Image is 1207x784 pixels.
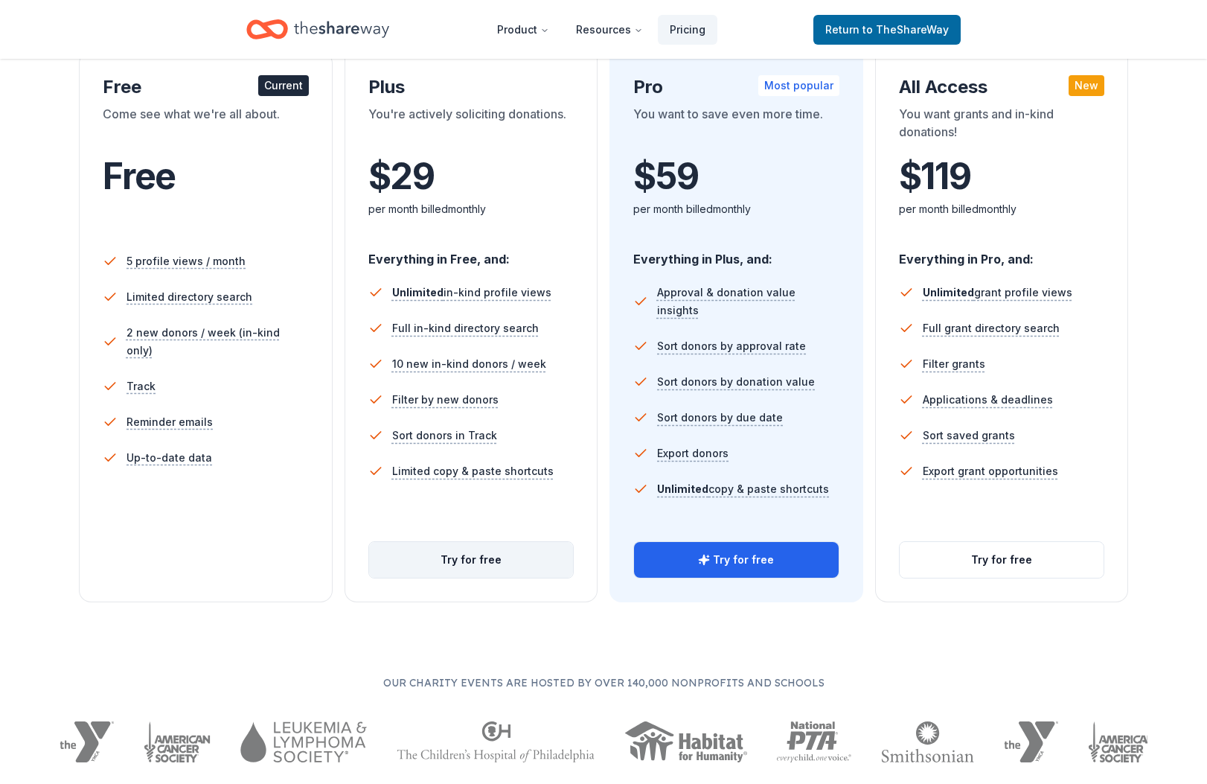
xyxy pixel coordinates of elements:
img: National PTA [777,721,852,762]
div: Current [258,75,309,96]
button: Try for free [900,542,1104,578]
span: 5 profile views / month [127,252,246,270]
div: Plus [368,75,574,99]
span: Sort donors by approval rate [657,337,806,355]
span: Export donors [657,444,729,462]
span: Sort donors by due date [657,409,783,427]
span: Applications & deadlines [923,391,1053,409]
span: Unlimited [392,286,444,299]
span: $ 59 [633,156,698,197]
span: copy & paste shortcuts [657,482,829,495]
div: Everything in Plus, and: [633,238,839,269]
button: Try for free [634,542,839,578]
span: Reminder emails [127,413,213,431]
span: in-kind profile views [392,286,551,299]
span: $ 29 [368,156,435,197]
a: Home [246,12,389,47]
img: Smithsonian [881,721,974,762]
div: per month billed monthly [633,200,839,218]
div: You're actively soliciting donations. [368,105,574,147]
span: Track [127,377,156,395]
a: Returnto TheShareWay [813,15,961,45]
span: 10 new in-kind donors / week [392,355,546,373]
img: The Children's Hospital of Philadelphia [397,721,595,762]
span: Full in-kind directory search [392,319,539,337]
div: Everything in Pro, and: [899,238,1105,269]
img: YMCA [60,721,114,762]
div: All Access [899,75,1105,99]
span: 2 new donors / week (in-kind only) [127,324,309,360]
span: Full grant directory search [923,319,1060,337]
span: Sort donors in Track [392,427,497,444]
span: Limited copy & paste shortcuts [392,462,554,480]
img: Habitat for Humanity [624,721,747,762]
span: Sort saved grants [923,427,1015,444]
div: Pro [633,75,839,99]
span: Unlimited [923,286,974,299]
div: Everything in Free, and: [368,238,574,269]
span: Sort donors by donation value [657,373,815,391]
span: Filter grants [923,355,985,373]
span: to TheShareWay [862,23,949,36]
div: Come see what we're all about. [103,105,309,147]
span: $ 119 [899,156,971,197]
a: Pricing [658,15,717,45]
div: per month billed monthly [899,200,1105,218]
span: Filter by new donors [392,391,499,409]
div: per month billed monthly [368,200,574,218]
span: Unlimited [657,482,708,495]
div: Most popular [758,75,839,96]
span: Free [103,154,176,198]
span: Return [825,21,949,39]
button: Try for free [369,542,574,578]
button: Product [485,15,561,45]
span: Limited directory search [127,288,252,306]
img: Leukemia & Lymphoma Society [240,721,366,762]
img: American Cancer Society [1088,721,1156,762]
img: American Cancer Society [144,721,211,762]
img: YMCA [1004,721,1058,762]
button: Resources [564,15,655,45]
div: You want grants and in-kind donations! [899,105,1105,147]
span: Approval & donation value insights [657,284,839,319]
span: grant profile views [923,286,1072,299]
span: Up-to-date data [127,449,212,467]
div: New [1069,75,1104,96]
p: Our charity events are hosted by over 140,000 nonprofits and schools [60,674,1147,692]
span: Export grant opportunities [923,462,1058,480]
nav: Main [485,12,717,47]
div: Free [103,75,309,99]
div: You want to save even more time. [633,105,839,147]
